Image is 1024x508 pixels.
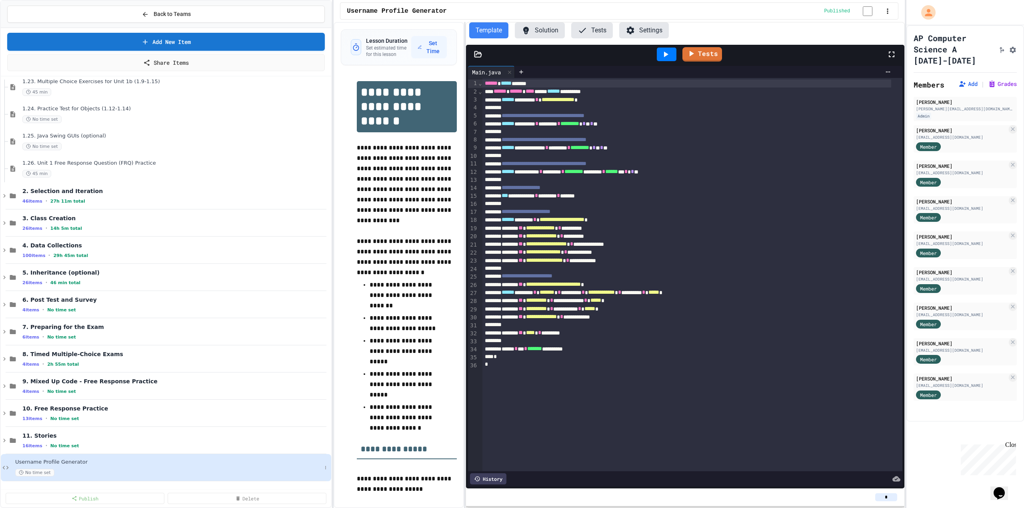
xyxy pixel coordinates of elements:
[468,297,478,305] div: 28
[981,79,985,89] span: |
[916,347,1007,353] div: [EMAIL_ADDRESS][DOMAIN_NAME]
[468,136,478,144] div: 8
[478,80,482,86] span: Fold line
[42,388,44,394] span: •
[22,296,330,303] span: 6. Post Test and Survey
[988,80,1017,88] button: Grades
[916,170,1007,176] div: [EMAIL_ADDRESS][DOMAIN_NAME]
[468,68,505,76] div: Main.java
[468,184,478,192] div: 14
[22,199,42,204] span: 46 items
[22,116,62,123] span: No time set
[366,45,411,58] p: Set estimated time for this lesson
[916,340,1007,347] div: [PERSON_NAME]
[914,32,994,66] h1: AP Computer Science A [DATE]-[DATE]
[22,405,330,412] span: 10. Free Response Practice
[468,273,478,281] div: 25
[468,249,478,257] div: 22
[411,36,447,58] button: Set Time
[468,176,478,184] div: 13
[468,128,478,136] div: 7
[22,416,42,421] span: 13 items
[916,233,1007,240] div: [PERSON_NAME]
[7,6,325,23] button: Back to Teams
[22,160,330,167] span: 1.26. Unit 1 Free Response Question (FRQ) Practice
[468,152,478,160] div: 10
[46,198,47,204] span: •
[478,88,482,95] span: Fold line
[22,226,42,231] span: 26 items
[347,6,447,16] span: Username Profile Generator
[916,98,1014,106] div: [PERSON_NAME]
[22,106,330,112] span: 1.24. Practice Test for Objects (1.12-1.14)
[47,362,79,367] span: 2h 55m total
[22,362,39,367] span: 4 items
[916,162,1007,169] div: [PERSON_NAME]
[22,187,330,195] span: 2. Selection and Iteration
[42,361,44,367] span: •
[53,253,88,258] span: 29h 45m total
[958,80,978,88] button: Add
[619,22,669,38] button: Settings
[824,8,850,14] span: Published
[920,356,937,363] span: Member
[46,225,47,231] span: •
[22,432,330,439] span: 11. Stories
[916,382,1007,388] div: [EMAIL_ADDRESS][DOMAIN_NAME]
[916,106,1014,112] div: [PERSON_NAME][EMAIL_ADDRESS][DOMAIN_NAME]
[469,22,508,38] button: Template
[468,265,478,273] div: 24
[682,47,722,62] a: Tests
[47,389,76,394] span: No time set
[322,464,330,472] button: More options
[468,281,478,289] div: 26
[916,205,1007,211] div: [EMAIL_ADDRESS][DOMAIN_NAME]
[468,338,478,346] div: 33
[958,441,1016,475] iframe: chat widget
[366,37,411,45] h3: Lesson Duration
[50,226,82,231] span: 14h 5m total
[48,252,50,259] span: •
[470,473,506,484] div: History
[468,88,478,96] div: 2
[22,378,330,385] span: 9. Mixed Up Code - Free Response Practice
[916,198,1007,205] div: [PERSON_NAME]
[22,335,39,340] span: 6 items
[168,493,326,504] a: Delete
[920,321,937,328] span: Member
[468,66,515,78] div: Main.java
[22,253,45,258] span: 100 items
[22,170,51,177] span: 45 min
[22,269,330,276] span: 5. Inheritance (optional)
[916,375,1007,382] div: [PERSON_NAME]
[916,304,1007,311] div: [PERSON_NAME]
[50,199,85,204] span: 27h 11m total
[22,133,330,139] span: 1.25. Java Swing GUIs (optional)
[468,233,478,241] div: 20
[47,307,76,313] span: No time set
[468,354,478,362] div: 35
[468,257,478,265] div: 23
[468,208,478,216] div: 17
[468,346,478,354] div: 34
[920,214,937,221] span: Member
[468,216,478,224] div: 18
[920,143,937,150] span: Member
[916,312,1007,318] div: [EMAIL_ADDRESS][DOMAIN_NAME]
[920,179,937,186] span: Member
[916,134,1007,140] div: [EMAIL_ADDRESS][DOMAIN_NAME]
[468,168,478,176] div: 12
[47,335,76,340] span: No time set
[468,330,478,338] div: 32
[920,391,937,398] span: Member
[50,280,80,285] span: 46 min total
[916,269,1007,276] div: [PERSON_NAME]
[998,44,1006,54] button: Click to see fork details
[913,3,938,22] div: My Account
[916,276,1007,282] div: [EMAIL_ADDRESS][DOMAIN_NAME]
[920,285,937,292] span: Member
[914,79,944,90] h2: Members
[22,443,42,448] span: 16 items
[853,6,882,16] input: publish toggle
[22,307,39,313] span: 4 items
